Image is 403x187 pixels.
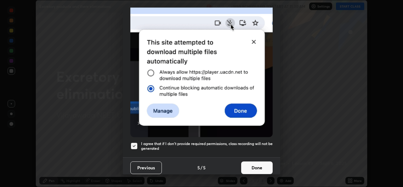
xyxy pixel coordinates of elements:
[141,141,273,151] h5: I agree that if I don't provide required permissions, class recording will not be generated
[201,164,202,171] h4: /
[241,161,273,174] button: Done
[203,164,206,171] h4: 5
[197,164,200,171] h4: 5
[130,161,162,174] button: Previous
